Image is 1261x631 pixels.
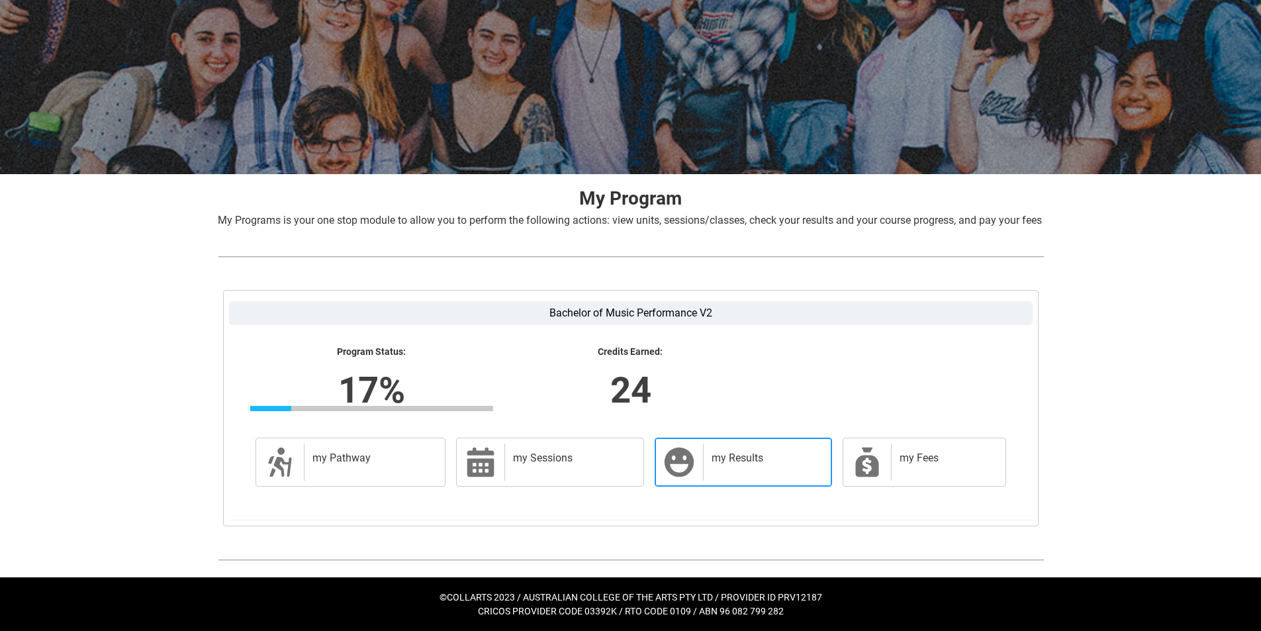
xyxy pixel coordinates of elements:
[424,363,837,417] lightning-formatted-number: 24
[456,438,644,487] a: my Sessions
[509,346,752,358] lightning-formatted-text: Credits Earned:
[655,438,831,487] a: my Results
[218,250,1044,264] img: REDU_GREY_LINE
[851,446,883,478] span: My Payments
[229,301,1033,325] label: Bachelor of Music Performance V2
[218,553,1044,567] img: REDU_GREY_LINE
[513,452,630,465] h2: my Sessions
[843,438,1006,487] a: my Fees
[579,187,682,209] strong: My Program
[256,438,446,487] a: my Pathway
[900,452,992,465] h2: my Fees
[264,446,296,478] span: Description of icon when needed
[312,452,432,465] h2: my Pathway
[165,363,578,417] lightning-formatted-number: 17%
[218,214,1042,226] span: My Programs is your one stop module to allow you to perform the following actions: view units, se...
[250,346,493,358] lightning-formatted-text: Program Status:
[250,406,493,411] div: Progress Bar
[712,452,817,465] h2: my Results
